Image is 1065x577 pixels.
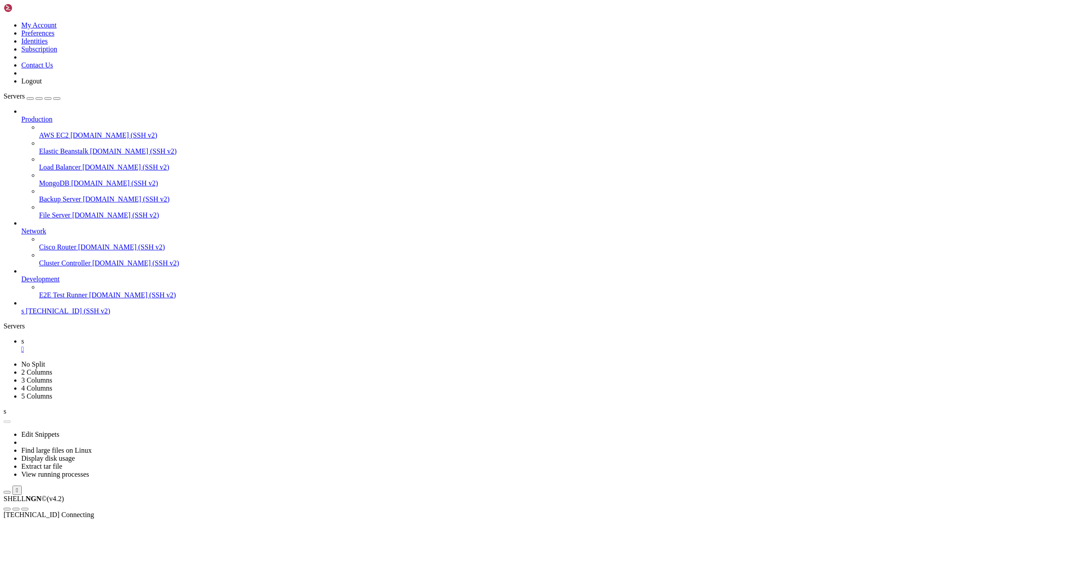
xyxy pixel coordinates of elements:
[21,77,42,85] a: Logout
[39,163,1061,171] a: Load Balancer [DOMAIN_NAME] (SSH v2)
[21,21,57,29] a: My Account
[39,187,1061,203] li: Backup Server [DOMAIN_NAME] (SSH v2)
[39,171,1061,187] li: MongoDB [DOMAIN_NAME] (SSH v2)
[21,299,1061,315] li: s [TECHNICAL_ID] (SSH v2)
[21,337,1061,353] a: s
[39,211,1061,219] a: File Server [DOMAIN_NAME] (SSH v2)
[21,345,1061,353] a: 
[21,431,59,438] a: Edit Snippets
[39,155,1061,171] li: Load Balancer [DOMAIN_NAME] (SSH v2)
[21,45,57,53] a: Subscription
[71,131,158,139] span: [DOMAIN_NAME] (SSH v2)
[16,487,18,494] div: 
[39,163,81,171] span: Load Balancer
[21,227,46,235] span: Network
[39,123,1061,139] li: AWS EC2 [DOMAIN_NAME] (SSH v2)
[39,139,1061,155] li: Elastic Beanstalk [DOMAIN_NAME] (SSH v2)
[21,447,92,454] a: Find large files on Linux
[39,195,1061,203] a: Backup Server [DOMAIN_NAME] (SSH v2)
[92,259,179,267] span: [DOMAIN_NAME] (SSH v2)
[21,337,24,345] span: s
[39,147,1061,155] a: Elastic Beanstalk [DOMAIN_NAME] (SSH v2)
[21,275,59,283] span: Development
[89,291,176,299] span: [DOMAIN_NAME] (SSH v2)
[39,203,1061,219] li: File Server [DOMAIN_NAME] (SSH v2)
[4,92,60,100] a: Servers
[39,251,1061,267] li: Cluster Controller [DOMAIN_NAME] (SSH v2)
[4,407,6,415] span: s
[12,486,22,495] button: 
[4,4,55,12] img: Shellngn
[4,322,1061,330] div: Servers
[39,235,1061,251] li: Cisco Router [DOMAIN_NAME] (SSH v2)
[21,470,89,478] a: View running processes
[4,92,25,100] span: Servers
[71,179,158,187] span: [DOMAIN_NAME] (SSH v2)
[39,131,69,139] span: AWS EC2
[72,211,159,219] span: [DOMAIN_NAME] (SSH v2)
[21,368,52,376] a: 2 Columns
[21,115,52,123] span: Production
[90,147,177,155] span: [DOMAIN_NAME] (SSH v2)
[39,283,1061,299] li: E2E Test Runner [DOMAIN_NAME] (SSH v2)
[21,227,1061,235] a: Network
[21,307,1061,315] a: s [TECHNICAL_ID] (SSH v2)
[39,179,1061,187] a: MongoDB [DOMAIN_NAME] (SSH v2)
[39,147,88,155] span: Elastic Beanstalk
[21,307,24,315] span: s
[83,163,170,171] span: [DOMAIN_NAME] (SSH v2)
[21,29,55,37] a: Preferences
[39,291,1061,299] a: E2E Test Runner [DOMAIN_NAME] (SSH v2)
[39,259,1061,267] a: Cluster Controller [DOMAIN_NAME] (SSH v2)
[21,107,1061,219] li: Production
[21,462,62,470] a: Extract tar file
[21,37,48,45] a: Identities
[39,179,69,187] span: MongoDB
[21,454,75,462] a: Display disk usage
[39,291,87,299] span: E2E Test Runner
[21,384,52,392] a: 4 Columns
[21,115,1061,123] a: Production
[21,376,52,384] a: 3 Columns
[39,131,1061,139] a: AWS EC2 [DOMAIN_NAME] (SSH v2)
[39,243,76,251] span: Cisco Router
[39,259,91,267] span: Cluster Controller
[78,243,165,251] span: [DOMAIN_NAME] (SSH v2)
[21,267,1061,299] li: Development
[21,219,1061,267] li: Network
[21,392,52,400] a: 5 Columns
[21,360,45,368] a: No Split
[21,61,53,69] a: Contact Us
[26,307,110,315] span: [TECHNICAL_ID] (SSH v2)
[83,195,170,203] span: [DOMAIN_NAME] (SSH v2)
[39,211,71,219] span: File Server
[39,195,81,203] span: Backup Server
[21,275,1061,283] a: Development
[39,243,1061,251] a: Cisco Router [DOMAIN_NAME] (SSH v2)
